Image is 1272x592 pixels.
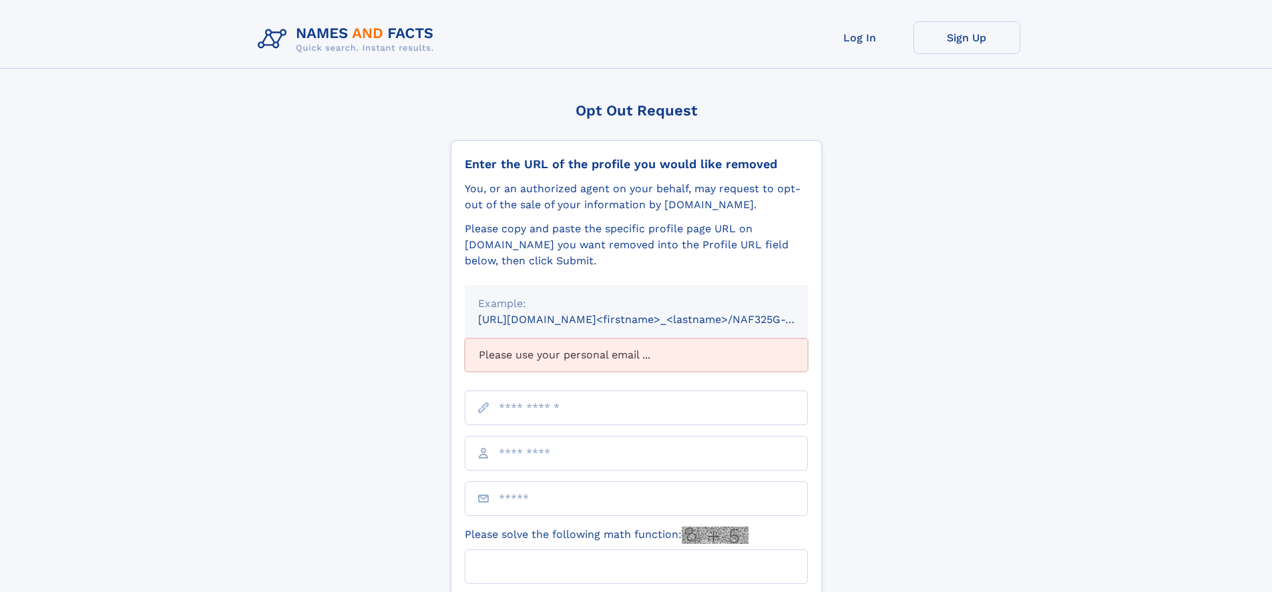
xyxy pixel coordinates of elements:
small: [URL][DOMAIN_NAME]<firstname>_<lastname>/NAF325G-xxxxxxxx [478,313,833,326]
div: You, or an authorized agent on your behalf, may request to opt-out of the sale of your informatio... [465,181,808,213]
div: Please use your personal email ... [465,338,808,372]
label: Please solve the following math function: [465,527,749,544]
img: Logo Names and Facts [252,21,445,57]
div: Opt Out Request [451,102,822,119]
div: Enter the URL of the profile you would like removed [465,157,808,172]
a: Log In [807,21,913,54]
a: Sign Up [913,21,1020,54]
div: Example: [478,296,795,312]
div: Please copy and paste the specific profile page URL on [DOMAIN_NAME] you want removed into the Pr... [465,221,808,269]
